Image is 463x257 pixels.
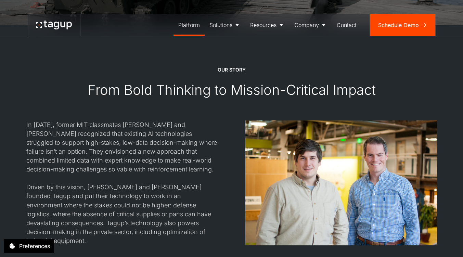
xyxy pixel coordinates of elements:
[209,21,232,29] div: Solutions
[294,21,319,29] div: Company
[370,14,435,36] a: Schedule Demo
[173,14,205,36] a: Platform
[205,14,245,36] a: Solutions
[250,21,276,29] div: Resources
[26,120,218,245] div: In [DATE], former MIT classmates [PERSON_NAME] and [PERSON_NAME] recognized that existing AI tech...
[332,14,361,36] a: Contact
[19,242,50,250] div: Preferences
[337,21,357,29] div: Contact
[178,21,200,29] div: Platform
[290,14,332,36] a: Company
[88,81,376,99] div: From Bold Thinking to Mission-Critical Impact
[378,21,419,29] div: Schedule Demo
[245,14,290,36] a: Resources
[218,66,246,73] div: Our STORY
